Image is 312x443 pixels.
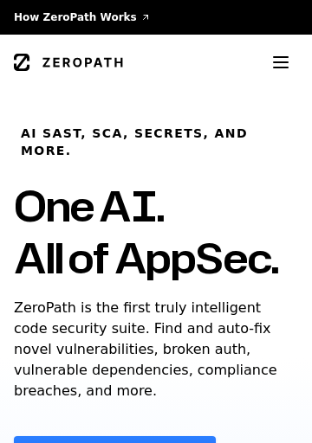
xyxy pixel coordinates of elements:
[14,10,137,24] span: How ZeroPath Works
[14,298,298,401] p: ZeroPath is the first truly intelligent code security suite. Find and auto-fix novel vulnerabilit...
[14,180,279,284] h1: One AI. All of AppSec.
[21,125,291,159] h6: AI SAST, SCA, Secrets, and more.
[14,10,151,24] a: How ZeroPath Works
[263,45,298,80] button: Toggle menu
